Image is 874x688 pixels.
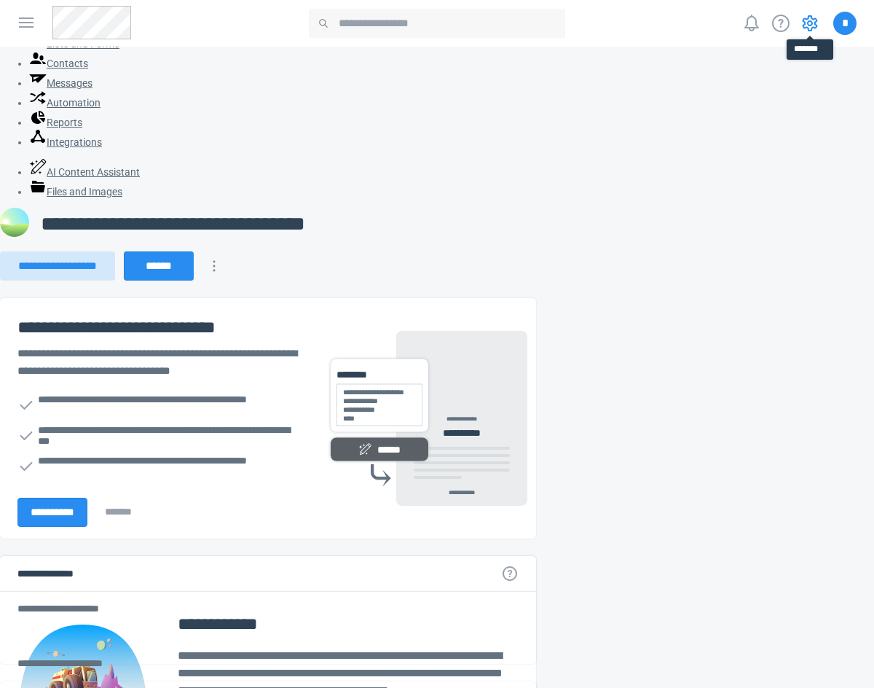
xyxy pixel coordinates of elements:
[29,186,122,198] a: Files and Images
[47,136,102,148] span: Integrations
[29,97,101,109] a: Automation
[47,117,82,128] span: Reports
[29,77,92,89] a: Messages
[29,136,102,148] a: Integrations
[47,58,88,69] span: Contacts
[29,58,88,69] a: Contacts
[29,166,140,178] a: AI Content Assistant
[29,117,82,128] a: Reports
[47,77,92,89] span: Messages
[47,166,140,178] span: AI Content Assistant
[47,97,101,109] span: Automation
[47,186,122,198] span: Files and Images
